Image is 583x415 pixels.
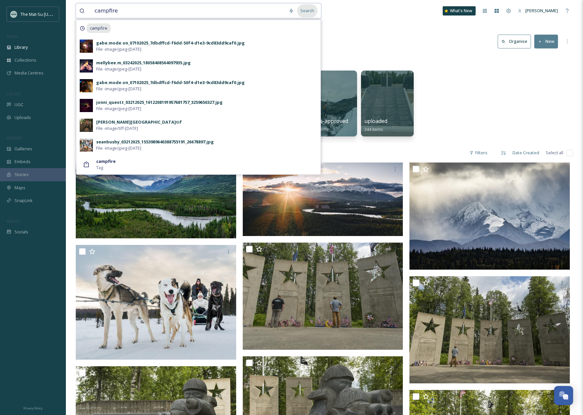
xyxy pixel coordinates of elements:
span: File - image/jpeg - [DATE] [96,86,141,92]
span: Uploads [14,114,31,121]
span: 344 items [364,126,383,132]
button: Open Chat [554,386,573,405]
div: seanbusby_03212025_1553989640388755191_26678897.jpg [96,139,214,145]
img: MlennyPhotography-Alexander-Hafemann-Alaska-Canada-DJI-608-Pano-Bearbeitet-Mlenny%20Photography%2... [243,163,403,236]
span: Socials [14,229,28,235]
img: MlennyPhotography-Alexander-Hafemann-Alaska-Canada-R52-727-Bearbeitet-Mlenny%20Photography%20-%20... [409,163,570,270]
span: uploaded [364,117,387,125]
span: Select all [546,150,563,156]
span: File - image/jpeg - [DATE] [96,145,141,151]
span: MEDIA [7,34,18,39]
img: Susitna Sled Dog Adventures - APA_10_6_2025.jpg [76,245,236,360]
span: File - image/jpeg - [DATE] [96,46,141,52]
span: Media Centres [14,70,43,76]
img: 042047a4-cd1b-4211-b14d-5c3aa458971a.jpg [80,59,93,73]
span: SnapLink [14,197,33,204]
div: gabe.mode.on_07102025_7dbdffcd-f6dd-50f4-d1e3-9cd83dd9caf0.jpg [96,79,245,86]
span: UGC [14,102,23,108]
strong: campfire [96,158,116,164]
div: Search [297,4,318,17]
img: cc211a7e-c430-4073-bd38-4db17f188016.jpg [80,119,93,132]
img: d298eeb3-3a17-4ebf-b99a-c9cd799ab837.jpg [80,40,93,53]
img: Alaska Veterans Memorial.tif [243,243,403,350]
span: The Mat-Su [US_STATE] [20,11,66,17]
a: Privacy Policy [23,404,42,412]
img: MlennyPhotography-Alexander-Hafemann-Alaska-Canada-DJI-345-Pano-Bearbeitet-Mlenny%20Photography%2... [76,163,236,238]
span: Embeds [14,159,31,165]
a: What's New [443,6,476,15]
span: campfire [87,23,111,33]
span: Collections [14,57,36,63]
span: rights-approved [308,117,348,125]
img: 794d9678-cf04-4bd6-acb2-4b8ad8b5ab8c.jpg [80,79,93,92]
div: jonni_questt_03212025_1612208191957681757_3259650327.jpg [96,99,223,105]
a: rights-approved1894 items [308,118,348,132]
span: Stories [14,171,29,178]
span: File - image/tiff - [DATE] [96,125,138,132]
span: File - image/jpeg - [DATE] [96,105,141,112]
a: [PERSON_NAME] [514,4,561,17]
span: Maps [14,185,25,191]
img: 7531145d-9dee-41b4-8cf2-2a5e3e63d15d.jpg [80,99,93,112]
span: COLLECT [7,91,21,96]
span: File - image/jpeg - [DATE] [96,66,141,72]
span: WIDGETS [7,135,22,140]
span: Tag [96,164,103,171]
a: uploaded344 items [364,118,387,132]
span: Privacy Policy [23,406,42,410]
button: Organise [498,35,531,48]
span: SOCIALS [7,219,20,223]
button: New [534,35,558,48]
div: Filters [466,146,491,159]
span: 139 file s [76,150,91,156]
div: gabe.mode.on_07102025_7dbdffcd-f6dd-50f4-d1e3-9cd83dd9caf0.jpg [96,40,245,46]
input: Search your library [91,4,285,18]
span: Galleries [14,146,32,152]
div: mellybee.m_03242025_18058408564097935.jpg [96,60,191,66]
span: Library [14,44,28,50]
img: 94ede793-8228-47d3-9794-0a3c03c2fd11.jpg [80,138,93,152]
div: Date Created [509,146,542,159]
div: [PERSON_NAME][GEOGRAPHIC_DATA]tif [96,119,182,125]
img: Social_thumbnail.png [11,11,17,17]
img: Alaska Veterans Memorial.tif [409,276,570,383]
span: [PERSON_NAME] [525,8,558,14]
